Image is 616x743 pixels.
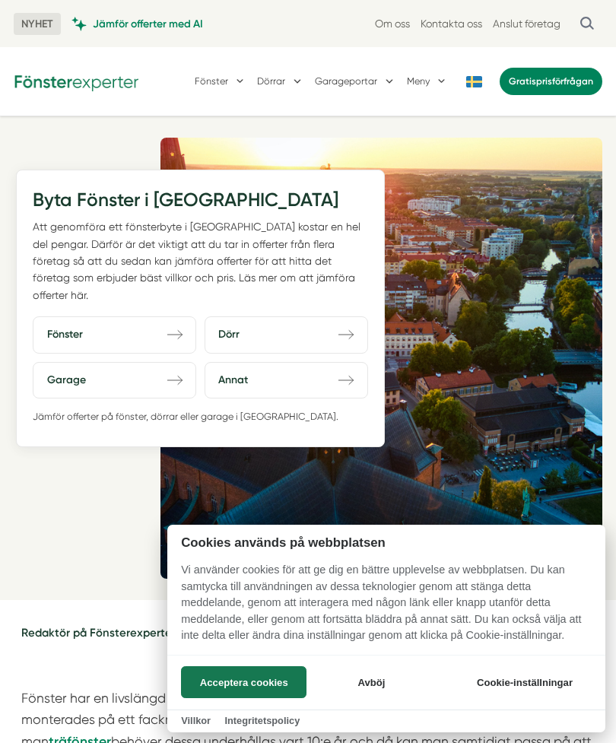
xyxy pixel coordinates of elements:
button: Avböj [311,666,433,698]
p: Vi använder cookies för att ge dig en bättre upplevelse av webbplatsen. Du kan samtycka till anvä... [167,562,605,655]
a: Villkor [181,715,211,726]
h2: Cookies används på webbplatsen [167,535,605,550]
button: Acceptera cookies [181,666,306,698]
a: Integritetspolicy [224,715,300,726]
button: Cookie-inställningar [458,666,591,698]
